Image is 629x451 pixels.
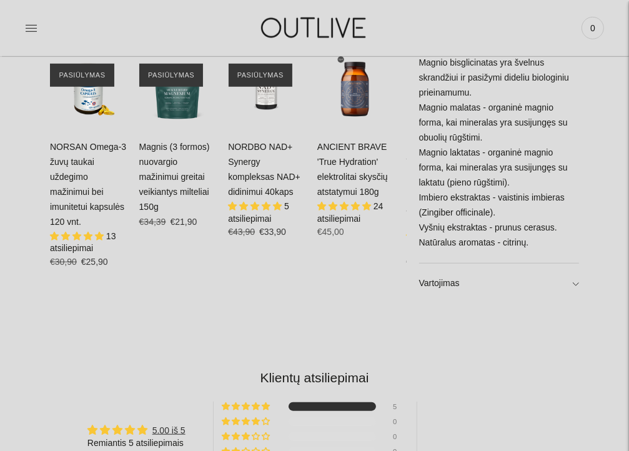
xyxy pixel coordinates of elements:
div: 5 [393,402,408,411]
a: Magnis (3 formos) nuovargio mažinimui greitai veikiantys milteliai 150g [139,51,216,128]
a: NORDBO NAD+ Synergy kompleksas NAD+ didinimui 40kaps [228,142,300,197]
s: €30,90 [50,257,77,267]
span: €21,90 [170,217,197,227]
div: Magnio bisglicinatas - magnis, susijungęs su aminorūgštimi glicinu. Magnio bisglicinatas yra švel... [419,26,579,263]
a: Vartojimas [419,264,579,304]
s: €34,39 [139,217,166,227]
a: 0 [582,14,604,42]
s: €43,90 [228,227,255,237]
a: Magnis (3 formos) nuovargio mažinimui greitai veikiantys milteliai 150g [139,142,210,212]
a: NORSAN Omega-3 žuvų taukai uždegimo mažinimui bei imunitetui kapsulės 120 vnt. [50,142,126,227]
img: OUTLIVE [237,6,393,49]
div: Remiantis 5 atsiliepimais [87,437,186,450]
span: 24 atsiliepimai [317,201,383,224]
div: Average rating is 5.00 stars [87,423,186,437]
span: 4.92 stars [50,231,106,241]
span: 5.00 stars [228,201,284,211]
a: ANCIENT BRAVE 'True Hydration' elektrolitai skysčių atstatymui 180g [317,142,388,197]
div: 100% (5) reviews with 5 star rating [222,402,272,411]
span: 4.88 stars [317,201,374,211]
span: €33,90 [259,227,286,237]
a: NORSAN Omega-3 žuvų taukai uždegimo mažinimui bei imunitetui kapsulės 120 vnt. [50,51,127,128]
span: €45,00 [317,227,344,237]
a: ANCIENT BRAVE 'True Hydration' elektrolitai skysčių atstatymui 180g [317,51,394,128]
h2: Klientų atsiliepimai [60,369,569,387]
a: 5.00 iš 5 [152,425,186,435]
span: 13 atsiliepimai [50,231,116,254]
span: 5 atsiliepimai [228,201,289,224]
span: 0 [584,19,602,37]
a: NORDBO NAD+ Synergy kompleksas NAD+ didinimui 40kaps [228,51,305,128]
span: €25,90 [81,257,108,267]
